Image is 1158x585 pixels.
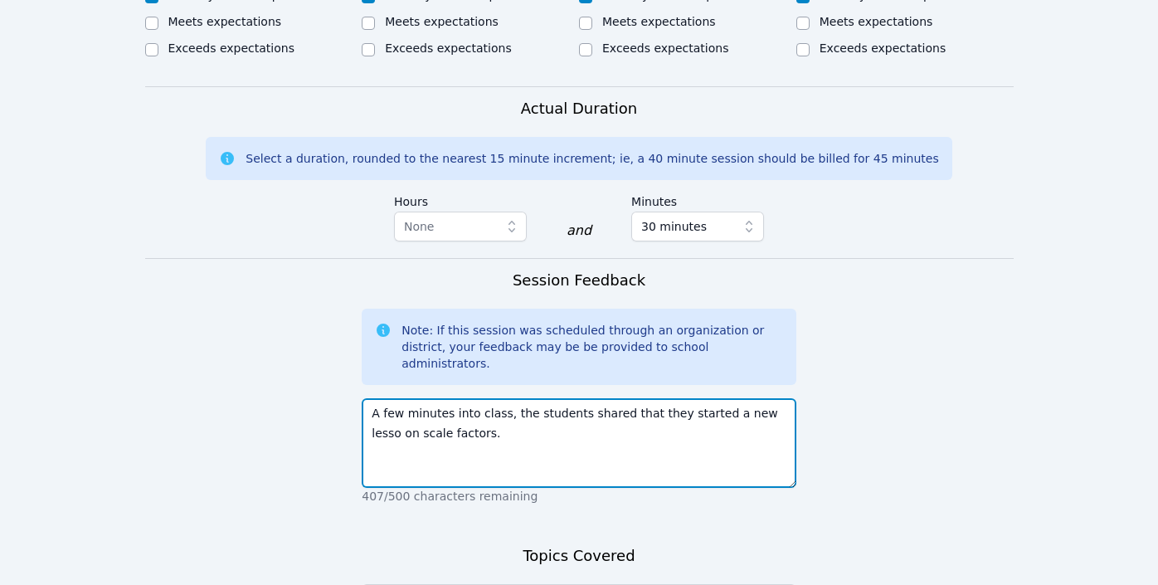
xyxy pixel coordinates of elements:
label: Hours [394,187,527,212]
button: 30 minutes [631,212,764,241]
label: Exceeds expectations [168,41,294,55]
label: Meets expectations [602,15,716,28]
div: and [567,221,591,241]
h3: Topics Covered [523,544,635,568]
div: Note: If this session was scheduled through an organization or district, your feedback may be be ... [401,322,783,372]
span: 30 minutes [641,217,707,236]
button: None [394,212,527,241]
span: None [404,220,435,233]
label: Meets expectations [385,15,499,28]
p: 407/500 characters remaining [362,488,796,505]
label: Exceeds expectations [820,41,946,55]
label: Exceeds expectations [385,41,511,55]
label: Exceeds expectations [602,41,728,55]
div: Select a duration, rounded to the nearest 15 minute increment; ie, a 40 minute session should be ... [246,150,938,167]
textarea: A few minutes into class, the students shared that they started a new lesso on scale factors. [362,398,796,488]
label: Minutes [631,187,764,212]
h3: Actual Duration [521,97,637,120]
h3: Session Feedback [513,269,645,292]
label: Meets expectations [820,15,933,28]
label: Meets expectations [168,15,282,28]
